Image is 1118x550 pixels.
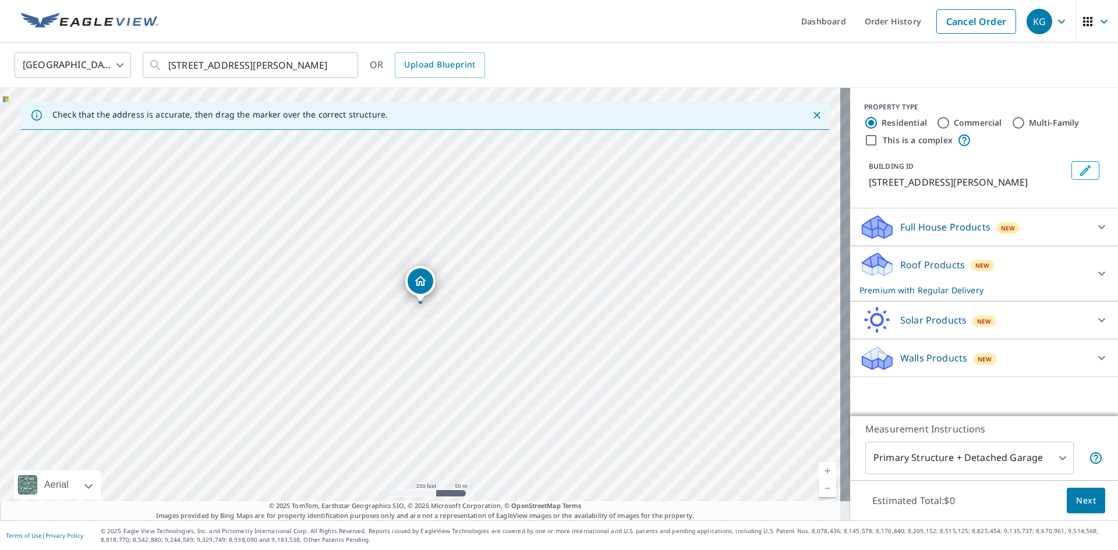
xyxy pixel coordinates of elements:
[168,49,334,81] input: Search by address or latitude-longitude
[819,480,836,497] a: Current Level 17, Zoom Out
[1089,451,1103,465] span: Your report will include the primary structure and a detached garage if one exists.
[859,344,1109,372] div: Walls ProductsNew
[859,251,1109,296] div: Roof ProductsNewPremium with Regular Delivery
[883,134,953,146] label: This is a complex
[395,52,484,78] a: Upload Blueprint
[900,258,965,272] p: Roof Products
[52,109,388,120] p: Check that the address is accurate, then drag the marker over the correct structure.
[269,501,582,511] span: © 2025 TomTom, Earthstar Geographics SIO, © 2025 Microsoft Corporation, ©
[511,501,560,510] a: OpenStreetMap
[41,470,72,499] div: Aerial
[1027,9,1052,34] div: KG
[859,284,1088,296] p: Premium with Regular Delivery
[977,317,992,326] span: New
[900,220,990,234] p: Full House Products
[562,501,582,510] a: Terms
[975,261,990,270] span: New
[1076,494,1096,508] span: Next
[819,462,836,480] a: Current Level 17, Zoom In
[865,442,1074,474] div: Primary Structure + Detached Garage
[405,266,436,302] div: Dropped pin, building 1, Residential property, 1711 S Meredith Ave Dumas, TX 79029
[869,161,914,171] p: BUILDING ID
[404,58,475,72] span: Upload Blueprint
[370,52,485,78] div: OR
[864,102,1104,112] div: PROPERTY TYPE
[863,488,964,513] p: Estimated Total: $0
[14,470,101,499] div: Aerial
[954,117,1002,129] label: Commercial
[1071,161,1099,180] button: Edit building 1
[869,175,1067,189] p: [STREET_ADDRESS][PERSON_NAME]
[6,532,83,539] p: |
[978,354,992,364] span: New
[45,531,83,540] a: Privacy Policy
[1029,117,1080,129] label: Multi-Family
[865,422,1103,436] p: Measurement Instructions
[101,527,1112,544] p: © 2025 Eagle View Technologies, Inc. and Pictometry International Corp. All Rights Reserved. Repo...
[900,313,967,327] p: Solar Products
[859,306,1109,334] div: Solar ProductsNew
[882,117,927,129] label: Residential
[1001,223,1016,233] span: New
[1067,488,1105,514] button: Next
[859,213,1109,241] div: Full House ProductsNew
[809,108,825,123] button: Close
[15,49,131,81] div: [GEOGRAPHIC_DATA]
[936,9,1016,34] a: Cancel Order
[900,351,967,365] p: Walls Products
[6,531,42,540] a: Terms of Use
[21,13,158,30] img: EV Logo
